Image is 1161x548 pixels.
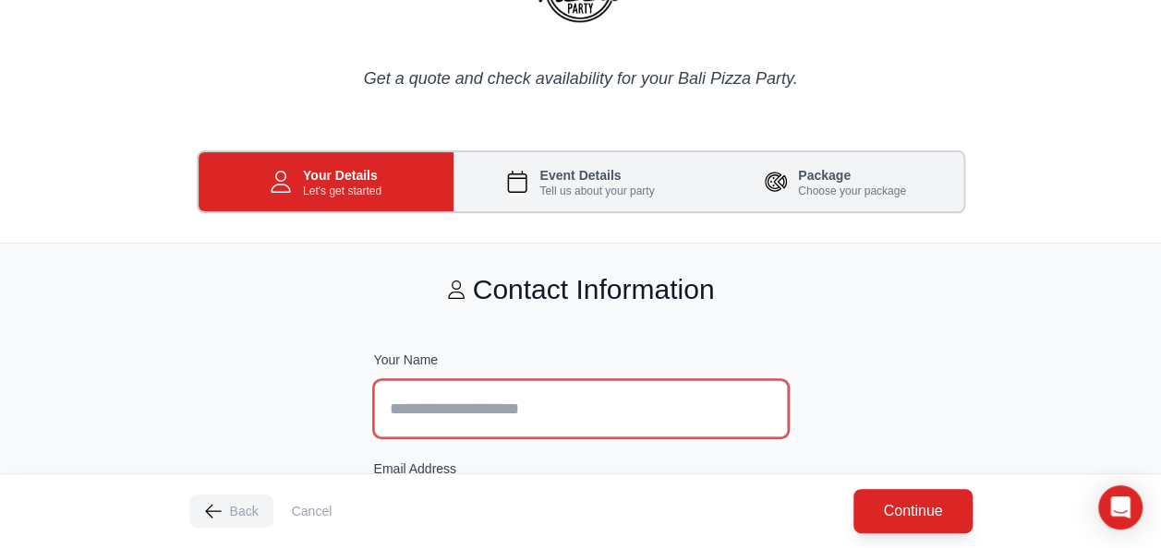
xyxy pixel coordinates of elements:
[798,185,906,198] p: Choose your package
[447,280,466,299] img: User
[506,171,528,193] img: Calendar
[374,351,788,369] label: Your Name
[853,489,972,533] button: Continue
[765,171,787,193] img: Pizza
[303,185,381,198] p: Let's get started
[798,166,906,185] h3: Package
[303,166,381,185] h3: Your Details
[189,494,273,528] button: Back
[189,66,973,91] p: Get a quote and check availability for your Bali Pizza Party.
[539,185,654,198] p: Tell us about your party
[539,166,654,185] h3: Event Details
[1098,485,1143,530] div: Open Intercom Messenger
[374,459,788,478] label: Email Address
[189,273,973,306] h2: Contact Information
[270,171,292,193] img: User
[204,502,223,520] img: Arrow Left
[230,502,259,520] span: Back
[284,498,340,524] button: Cancel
